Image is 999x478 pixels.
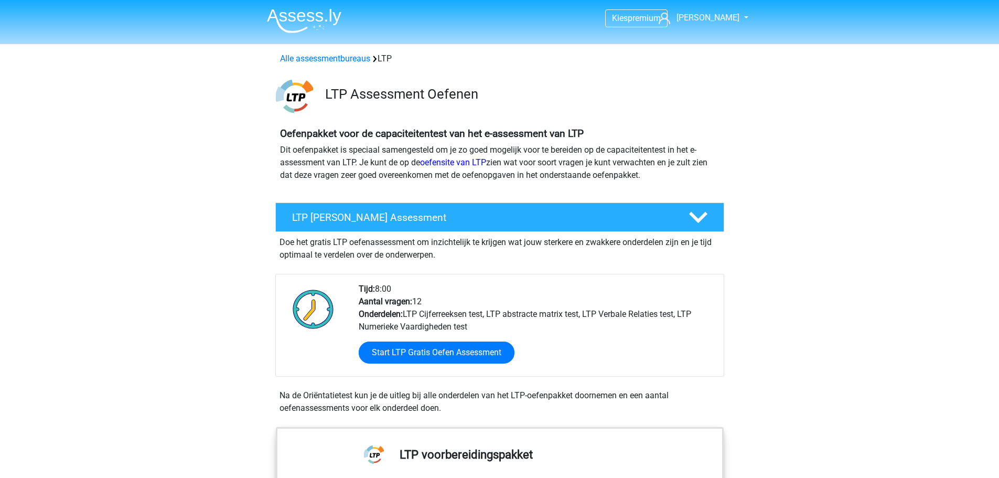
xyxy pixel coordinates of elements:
[654,12,740,24] a: [PERSON_NAME]
[276,52,724,65] div: LTP
[606,11,667,25] a: Kiespremium
[359,284,375,294] b: Tijd:
[359,342,514,364] a: Start LTP Gratis Oefen Assessment
[280,144,719,182] p: Dit oefenpakket is speciaal samengesteld om je zo goed mogelijk voor te bereiden op de capaciteit...
[359,296,412,306] b: Aantal vragen:
[267,8,341,33] img: Assessly
[351,283,723,376] div: 8:00 12 LTP Cijferreeksen test, LTP abstracte matrix test, LTP Verbale Relaties test, LTP Numerie...
[292,211,672,224] h4: LTP [PERSON_NAME] Assessment
[271,203,728,232] a: LTP [PERSON_NAME] Assessment
[276,78,313,115] img: ltp.png
[612,13,628,23] span: Kies
[359,309,403,319] b: Onderdelen:
[280,54,370,63] a: Alle assessmentbureaus
[676,13,739,23] span: [PERSON_NAME]
[325,86,716,102] h3: LTP Assessment Oefenen
[275,232,724,261] div: Doe het gratis LTP oefenassessment om inzichtelijk te krijgen wat jouw sterkere en zwakkere onder...
[275,389,724,415] div: Na de Oriëntatietest kun je de uitleg bij alle onderdelen van het LTP-oefenpakket doornemen en ee...
[628,13,661,23] span: premium
[420,157,486,167] a: oefensite van LTP
[280,128,584,140] b: Oefenpakket voor de capaciteitentest van het e-assessment van LTP
[287,283,340,335] img: Klok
